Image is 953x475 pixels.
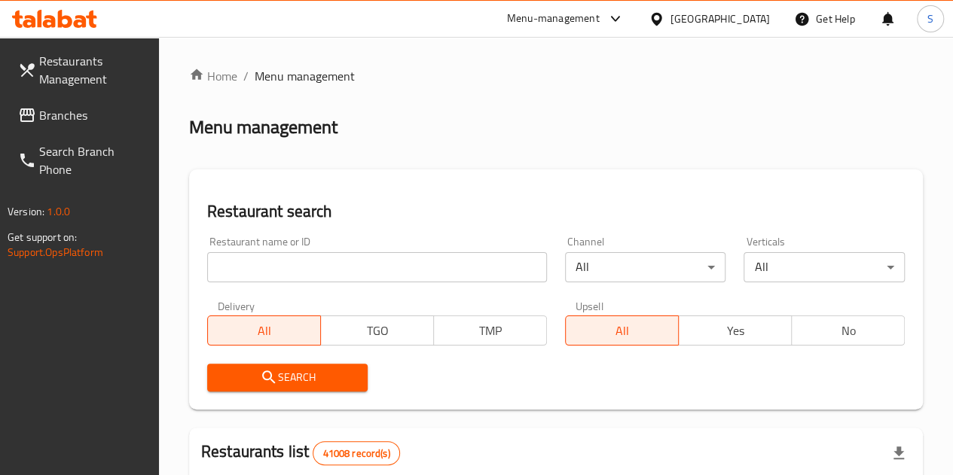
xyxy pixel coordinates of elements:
[39,142,147,178] span: Search Branch Phone
[189,67,237,85] a: Home
[8,202,44,221] span: Version:
[207,364,368,391] button: Search
[576,300,603,311] label: Upsell
[6,133,159,187] a: Search Branch Phone
[881,435,917,471] div: Export file
[6,43,159,97] a: Restaurants Management
[8,242,103,262] a: Support.OpsPlatform
[243,67,249,85] li: /
[39,52,147,88] span: Restaurants Management
[214,320,315,342] span: All
[189,115,338,139] h2: Menu management
[47,202,70,221] span: 1.0.0
[670,11,770,27] div: [GEOGRAPHIC_DATA]
[218,300,255,311] label: Delivery
[313,441,399,465] div: Total records count
[39,106,147,124] span: Branches
[565,315,679,346] button: All
[678,315,792,346] button: Yes
[791,315,905,346] button: No
[507,10,600,28] div: Menu-management
[207,315,321,346] button: All
[565,252,726,282] div: All
[201,440,400,465] h2: Restaurants list
[313,446,399,461] span: 41008 record(s)
[219,368,356,387] span: Search
[927,11,933,27] span: S
[433,315,547,346] button: TMP
[6,97,159,133] a: Branches
[255,67,355,85] span: Menu management
[744,252,905,282] div: All
[440,320,541,342] span: TMP
[320,315,434,346] button: TGO
[798,320,899,342] span: No
[207,200,905,223] h2: Restaurant search
[572,320,673,342] span: All
[685,320,786,342] span: Yes
[327,320,428,342] span: TGO
[189,67,923,85] nav: breadcrumb
[8,227,77,247] span: Get support on:
[207,252,547,282] input: Search for restaurant name or ID..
